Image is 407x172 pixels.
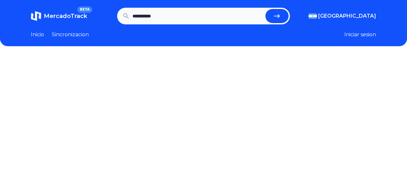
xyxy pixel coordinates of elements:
span: BETA [77,6,92,13]
span: MercadoTrack [44,13,87,20]
button: Iniciar sesion [344,31,376,39]
img: MercadoTrack [31,11,41,21]
img: Argentina [309,13,317,19]
a: MercadoTrackBETA [31,11,87,21]
span: [GEOGRAPHIC_DATA] [318,12,376,20]
button: [GEOGRAPHIC_DATA] [309,12,376,20]
a: Inicio [31,31,44,39]
a: Sincronizacion [52,31,89,39]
